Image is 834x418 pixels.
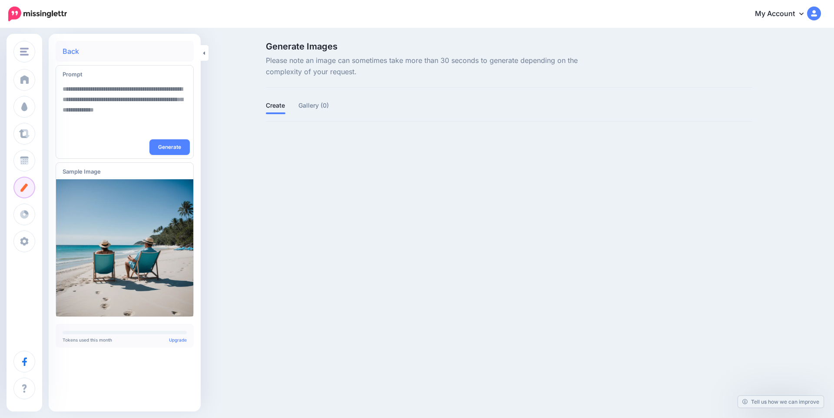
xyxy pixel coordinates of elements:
[20,48,29,56] img: menu.png
[738,396,824,408] a: Tell us how we can improve
[266,100,285,111] a: Create
[8,7,67,21] img: Missinglettr
[298,100,329,111] a: Gallery (0)
[63,338,187,342] p: Tokens used this month
[56,179,193,316] img: two_adults_beach.webp
[149,139,190,155] button: Generate
[169,337,187,342] a: Upgrade
[746,3,821,25] a: My Account
[63,48,79,55] a: Back
[63,168,101,175] span: Sample Image
[266,42,586,51] span: Generate Images
[63,71,83,78] span: Prompt
[266,55,586,78] span: Please note an image can sometimes take more than 30 seconds to generate depending on the complex...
